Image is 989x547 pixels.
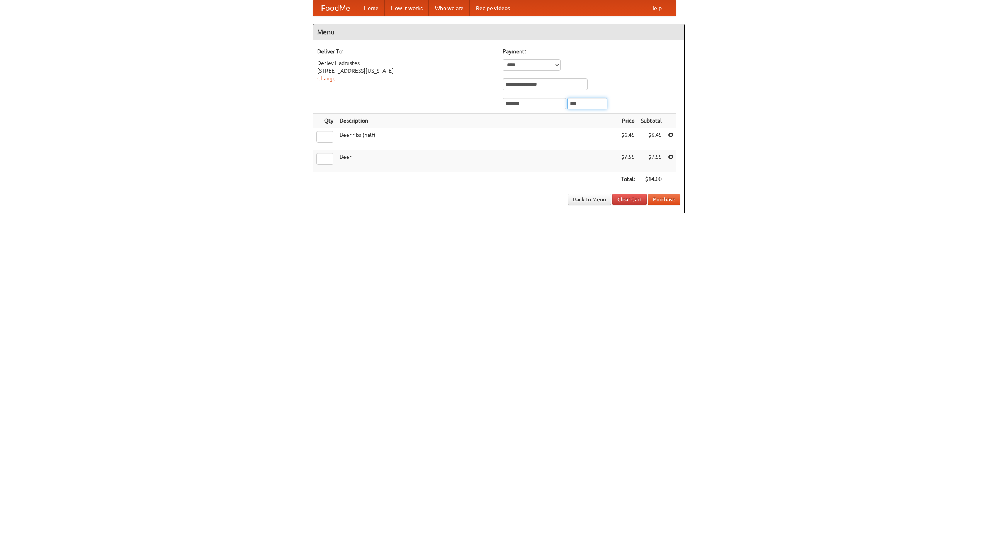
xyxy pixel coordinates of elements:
[618,114,638,128] th: Price
[618,150,638,172] td: $7.55
[358,0,385,16] a: Home
[568,194,611,205] a: Back to Menu
[317,59,495,67] div: Detlev Hadrustes
[470,0,516,16] a: Recipe videos
[644,0,668,16] a: Help
[313,114,336,128] th: Qty
[336,114,618,128] th: Description
[336,128,618,150] td: Beef ribs (half)
[317,48,495,55] h5: Deliver To:
[638,114,665,128] th: Subtotal
[317,75,336,82] a: Change
[385,0,429,16] a: How it works
[638,150,665,172] td: $7.55
[429,0,470,16] a: Who we are
[638,172,665,186] th: $14.00
[503,48,680,55] h5: Payment:
[612,194,647,205] a: Clear Cart
[336,150,618,172] td: Beer
[313,24,684,40] h4: Menu
[313,0,358,16] a: FoodMe
[638,128,665,150] td: $6.45
[648,194,680,205] button: Purchase
[618,128,638,150] td: $6.45
[618,172,638,186] th: Total:
[317,67,495,75] div: [STREET_ADDRESS][US_STATE]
